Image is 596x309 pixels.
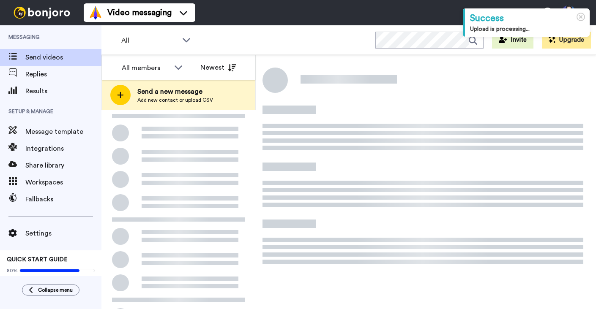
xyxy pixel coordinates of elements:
[194,59,243,76] button: Newest
[25,194,101,204] span: Fallbacks
[25,86,101,96] span: Results
[25,228,101,239] span: Settings
[492,32,533,49] button: Invite
[22,285,79,295] button: Collapse menu
[7,267,18,274] span: 80%
[470,25,585,33] div: Upload is processing...
[7,257,68,263] span: QUICK START GUIDE
[25,52,101,62] span: Send videos
[121,35,178,46] span: All
[107,7,172,19] span: Video messaging
[7,276,95,282] span: Send yourself a test
[25,160,101,171] span: Share library
[137,97,213,103] span: Add new contact or upload CSV
[10,7,74,19] img: bj-logo-header-white.svg
[122,63,170,73] div: All members
[542,32,591,49] button: Upgrade
[25,177,101,187] span: Workspaces
[25,144,101,154] span: Integrations
[470,12,585,25] div: Success
[25,69,101,79] span: Replies
[89,6,102,19] img: vm-color.svg
[25,127,101,137] span: Message template
[38,287,73,293] span: Collapse menu
[137,87,213,97] span: Send a new message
